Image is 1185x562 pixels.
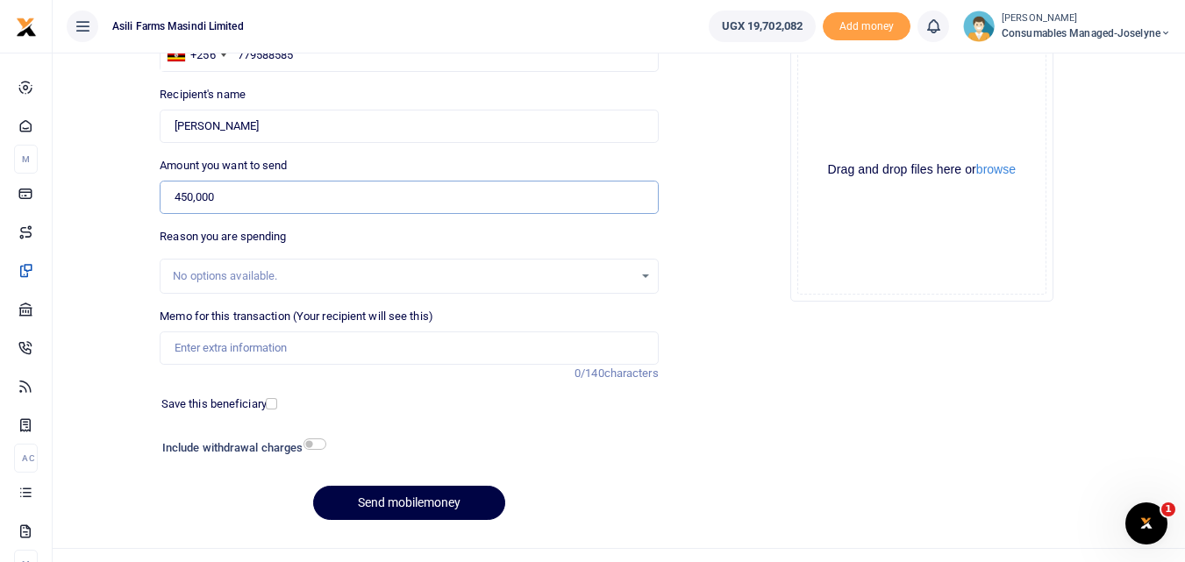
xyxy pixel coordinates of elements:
[160,181,658,214] input: UGX
[16,19,37,32] a: logo-small logo-large logo-large
[575,366,604,380] span: 0/140
[160,228,286,245] label: Reason you are spending
[798,161,1046,178] div: Drag and drop files here or
[105,18,251,34] span: Asili Farms Masindi Limited
[190,46,215,64] div: +256
[160,331,658,365] input: Enter extra information
[1002,11,1171,26] small: [PERSON_NAME]
[160,157,287,174] label: Amount you want to send
[963,11,995,42] img: profile-user
[709,11,816,42] a: UGX 19,702,082
[173,267,632,285] div: No options available.
[722,18,803,35] span: UGX 19,702,082
[14,444,38,473] li: Ac
[160,308,433,325] label: Memo for this transaction (Your recipient will see this)
[1002,25,1171,41] span: Consumables managed-Joselyne
[14,145,38,174] li: M
[823,12,910,41] span: Add money
[823,18,910,32] a: Add money
[790,39,1053,302] div: File Uploader
[963,11,1171,42] a: profile-user [PERSON_NAME] Consumables managed-Joselyne
[604,366,659,380] span: characters
[160,110,658,143] input: Loading name...
[160,86,246,103] label: Recipient's name
[976,163,1016,175] button: browse
[161,395,267,413] label: Save this beneficiary
[1161,502,1175,516] span: 1
[823,12,910,41] li: Toup your wallet
[162,441,318,455] h6: Include withdrawal charges
[161,39,231,71] div: Uganda: +256
[313,486,505,520] button: Send mobilemoney
[702,11,823,42] li: Wallet ballance
[1125,502,1167,544] iframe: Intercom live chat
[16,17,37,38] img: logo-small
[160,39,658,72] input: Enter phone number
